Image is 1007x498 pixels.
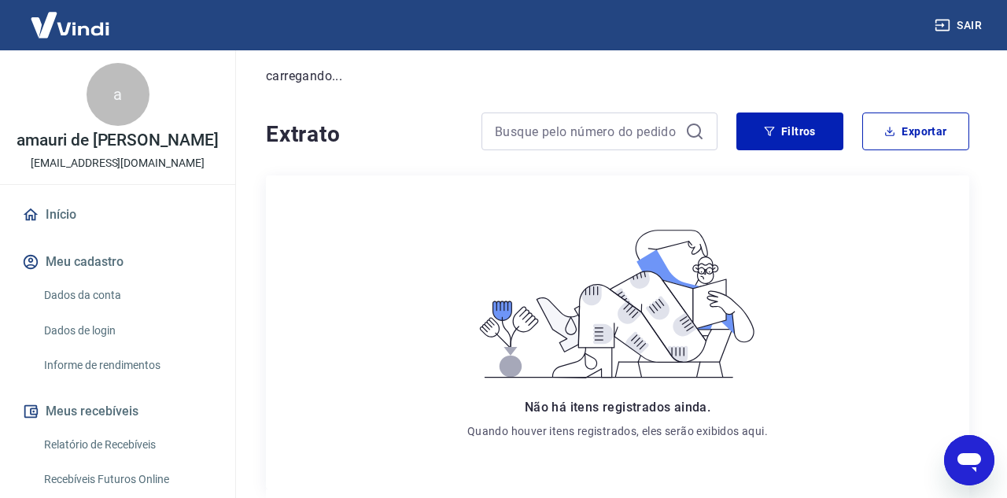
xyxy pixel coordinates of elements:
p: Quando houver itens registrados, eles serão exibidos aqui. [467,423,768,439]
p: [EMAIL_ADDRESS][DOMAIN_NAME] [31,155,205,172]
a: Relatório de Recebíveis [38,429,216,461]
button: Meu cadastro [19,245,216,279]
a: Recebíveis Futuros Online [38,463,216,496]
img: Vindi [19,1,121,49]
p: carregando... [266,67,969,86]
button: Sair [931,11,988,40]
a: Início [19,197,216,232]
iframe: Botão para abrir a janela de mensagens [944,435,994,485]
div: a [87,63,149,126]
h4: Extrato [266,119,463,150]
a: Informe de rendimentos [38,349,216,382]
a: Dados de login [38,315,216,347]
span: Não há itens registrados ainda. [525,400,710,415]
button: Filtros [736,113,843,150]
button: Exportar [862,113,969,150]
button: Meus recebíveis [19,394,216,429]
a: Dados da conta [38,279,216,312]
input: Busque pelo número do pedido [495,120,679,143]
p: amauri de [PERSON_NAME] [17,132,219,149]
